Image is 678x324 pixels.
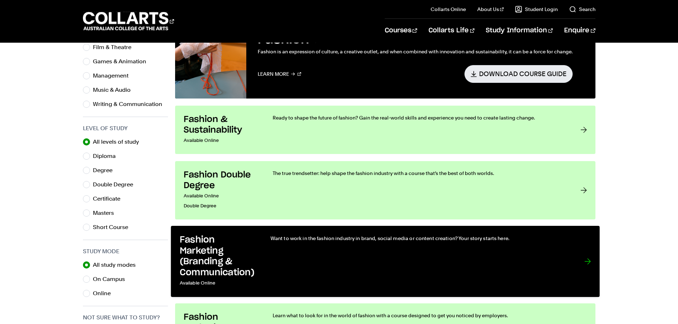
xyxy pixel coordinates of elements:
h3: Fashion Double Degree [184,170,258,191]
p: Available Online [184,191,258,201]
a: Collarts Life [429,19,474,42]
label: Diploma [93,151,121,161]
label: All levels of study [93,137,145,147]
p: Ready to shape the future of fashion? Gain the real-world skills and experience you need to creat... [273,114,566,121]
p: Available Online [179,278,256,288]
div: Go to homepage [83,11,174,31]
a: Fashion & Sustainability Available Online Ready to shape the future of fashion? Gain the real-wor... [175,106,595,154]
img: Fashion [175,20,246,99]
a: Courses [385,19,417,42]
label: Double Degree [93,180,139,190]
label: On Campus [93,274,131,284]
a: Learn More [258,65,301,83]
label: Certificate [93,194,126,204]
a: About Us [477,6,504,13]
label: Short Course [93,222,134,232]
h3: Level of Study [83,124,168,133]
a: Enquire [564,19,595,42]
p: The true trendsetter: help shape the fashion industry with a course that’s the best of both worlds. [273,170,566,177]
label: Masters [93,208,120,218]
p: Fashion is an expression of culture, a creative outlet, and when combined with innovation and sus... [258,47,573,56]
label: Writing & Communication [93,99,168,109]
a: Fashion Double Degree Available OnlineDouble Degree The true trendsetter: help shape the fashion ... [175,161,595,219]
h3: Not sure what to study? [83,313,168,322]
a: Study Information [486,19,553,42]
a: Fashion Marketing (Branding & Communication) Available Online Want to work in the fashion industr... [171,226,600,297]
p: Double Degree [184,201,258,211]
a: Student Login [515,6,558,13]
p: Want to work in the fashion industry in brand, social media or content creation? Your story start... [270,235,569,242]
h3: Study Mode [83,247,168,256]
label: Film & Theatre [93,42,137,52]
a: Download Course Guide [464,65,573,83]
h3: Fashion & Sustainability [184,114,258,136]
label: Management [93,71,134,81]
p: Learn what to look for in the world of fashion with a course designed to get you noticed by emplo... [273,312,566,319]
label: All study modes [93,260,141,270]
p: Available Online [184,136,258,145]
label: Music & Audio [93,85,136,95]
label: Degree [93,165,118,175]
a: Collarts Online [431,6,466,13]
label: Games & Animation [93,57,152,67]
h3: Fashion Marketing (Branding & Communication) [179,235,256,278]
label: Online [93,288,116,298]
a: Search [569,6,595,13]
